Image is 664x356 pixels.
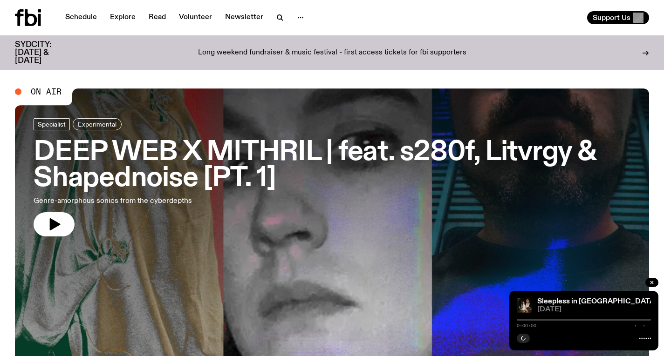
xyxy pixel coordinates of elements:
[143,11,171,24] a: Read
[173,11,218,24] a: Volunteer
[631,323,651,328] span: -:--:--
[78,121,116,128] span: Experimental
[537,306,651,313] span: [DATE]
[34,195,272,207] p: Genre-amorphous sonics from the cyberdepths
[38,121,66,128] span: Specialist
[517,323,536,328] span: 0:00:00
[517,298,532,313] img: Marcus Whale is on the left, bent to his knees and arching back with a gleeful look his face He i...
[15,41,75,65] h3: SYDCITY: [DATE] & [DATE]
[198,49,466,57] p: Long weekend fundraiser & music festival - first access tickets for fbi supporters
[34,140,630,192] h3: DEEP WEB X MITHRIL | feat. s280f, Litvrgy & Shapednoise [PT. 1]
[219,11,269,24] a: Newsletter
[31,87,62,96] span: On Air
[34,118,630,236] a: DEEP WEB X MITHRIL | feat. s280f, Litvrgy & Shapednoise [PT. 1]Genre-amorphous sonics from the cy...
[587,11,649,24] button: Support Us
[104,11,141,24] a: Explore
[73,118,122,130] a: Experimental
[60,11,103,24] a: Schedule
[34,118,70,130] a: Specialist
[593,13,630,22] span: Support Us
[537,298,657,305] a: Sleepless in [GEOGRAPHIC_DATA]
